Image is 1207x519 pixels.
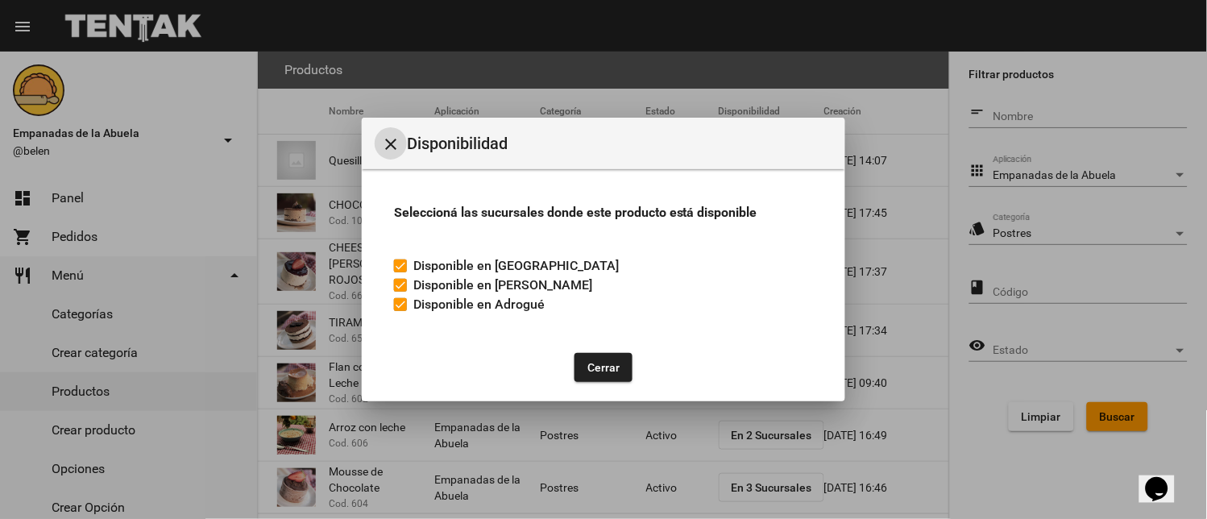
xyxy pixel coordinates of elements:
span: Disponible en [PERSON_NAME] [413,276,592,295]
span: Disponible en [GEOGRAPHIC_DATA] [413,256,619,276]
h3: Seleccioná las sucursales donde este producto está disponible [394,201,813,224]
button: Cerrar [375,127,407,160]
span: Disponible en Adrogué [413,295,545,314]
mat-icon: Cerrar [381,135,400,154]
span: Disponibilidad [407,131,832,156]
iframe: chat widget [1139,455,1191,503]
button: Cerrar [574,353,633,382]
